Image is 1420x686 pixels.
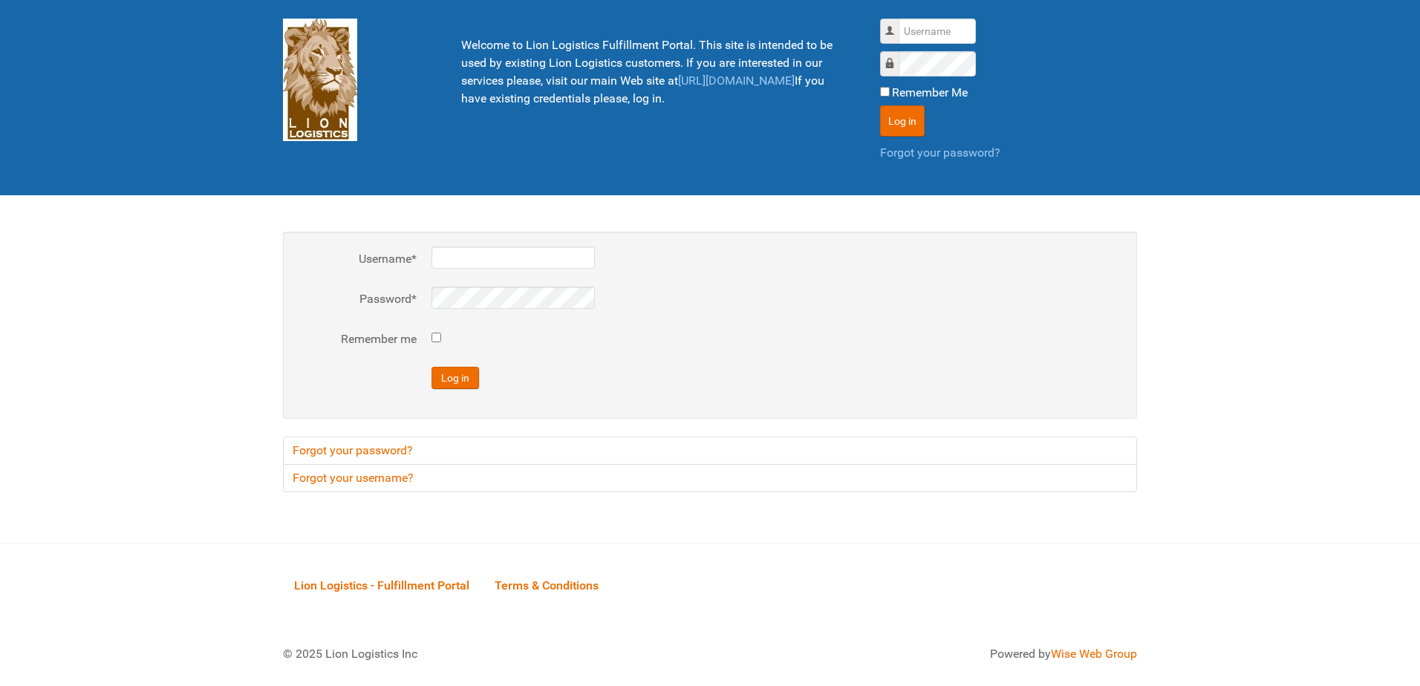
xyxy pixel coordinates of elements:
[431,367,479,389] button: Log in
[461,36,843,108] p: Welcome to Lion Logistics Fulfillment Portal. This site is intended to be used by existing Lion L...
[1051,647,1137,661] a: Wise Web Group
[892,84,968,102] label: Remember Me
[283,464,1137,492] a: Forgot your username?
[495,578,599,592] span: Terms & Conditions
[678,73,795,88] a: [URL][DOMAIN_NAME]
[283,19,357,141] img: Lion Logistics
[298,290,417,308] label: Password
[294,578,469,592] span: Lion Logistics - Fulfillment Portal
[880,146,1000,160] a: Forgot your password?
[283,562,481,608] a: Lion Logistics - Fulfillment Portal
[272,634,703,674] div: © 2025 Lion Logistics Inc
[283,72,357,86] a: Lion Logistics
[483,562,610,608] a: Terms & Conditions
[283,437,1137,465] a: Forgot your password?
[298,330,417,348] label: Remember me
[880,105,925,137] button: Log in
[729,645,1137,663] div: Powered by
[899,19,976,44] input: Username
[298,250,417,268] label: Username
